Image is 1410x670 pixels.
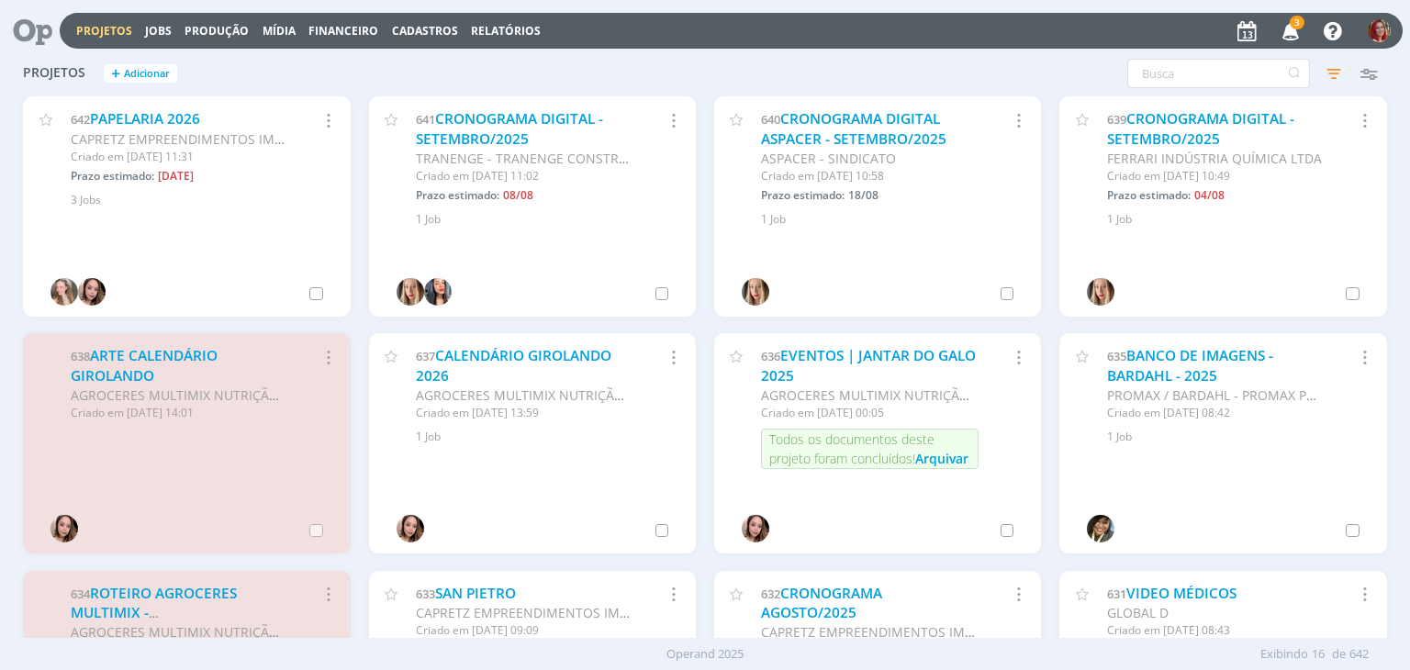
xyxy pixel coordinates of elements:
div: Criado em [DATE] 08:43 [1107,622,1324,639]
a: CRONOGRAMA DIGITAL - SETEMBRO/2025 [1107,109,1294,149]
span: [DATE] [158,168,194,184]
div: 1 Job [416,211,674,228]
img: T [50,515,78,542]
span: Arquivar [915,450,968,467]
a: Financeiro [308,23,378,39]
button: G [1367,15,1392,47]
span: 642 [71,111,90,128]
span: AGROCERES MULTIMIX NUTRIÇÃO ANIMAL LTDA. [416,386,715,404]
div: 1 Job [1107,429,1365,445]
a: CRONOGRAMA AGOSTO/2025 [761,584,882,623]
span: Exibindo [1260,645,1308,664]
img: S [1087,515,1114,542]
span: Prazo estimado: [761,187,845,203]
span: CAPRETZ EMPREENDIMENTOS IMOBILIARIOS LTDA [416,604,724,621]
img: T [397,278,424,306]
span: Cadastros [392,23,458,39]
span: 16 [1312,645,1325,664]
span: AGROCERES MULTIMIX NUTRIÇÃO ANIMAL LTDA. [761,386,1060,404]
button: Cadastros [386,24,464,39]
span: FERRARI INDÚSTRIA QUÍMICA LTDA [1107,150,1322,167]
span: 639 [1107,111,1126,128]
span: 641 [416,111,435,128]
img: T [397,515,424,542]
img: K [424,278,452,306]
span: CAPRETZ EMPREENDIMENTOS IMOBILIARIOS LTDA [71,130,379,148]
div: Criado em [DATE] 10:49 [1107,168,1324,184]
span: 637 [416,348,435,364]
div: 1 Job [1107,211,1365,228]
a: Relatórios [471,23,541,39]
span: 642 [1349,645,1369,664]
span: Prazo estimado: [416,187,499,203]
span: TRANENGE - TRANENGE CONSTRUÇÕES LTDA [416,150,696,167]
a: Produção [185,23,249,39]
span: 636 [761,348,780,364]
span: AGROCERES MULTIMIX NUTRIÇÃO ANIMAL LTDA. [71,623,370,641]
button: Mídia [257,24,301,39]
button: 3 [1270,15,1308,48]
span: 634 [71,586,90,602]
a: ARTE CALENDÁRIO GIROLANDO [71,346,218,385]
span: 635 [1107,348,1126,364]
span: GLOBAL D [1107,604,1169,621]
div: Criado em [DATE] 13:59 [416,405,632,421]
img: T [1087,278,1114,306]
div: Criado em [DATE] 14:01 [71,405,287,421]
a: ROTEIRO AGROCERES MULTIMIX - [GEOGRAPHIC_DATA] E [GEOGRAPHIC_DATA] [71,584,237,662]
span: ASPACER - SINDICATO [761,150,896,167]
input: Busca [1127,59,1310,88]
div: 3 Jobs [71,192,329,208]
span: CAPRETZ EMPREENDIMENTOS IMOBILIARIOS LTDA [761,623,1069,641]
span: Prazo estimado: [71,168,154,184]
button: Projetos [71,24,138,39]
button: Financeiro [303,24,384,39]
span: Adicionar [124,68,170,80]
span: + [111,64,120,84]
button: Produção [179,24,254,39]
img: G [1368,19,1391,42]
span: 08/08 [503,187,533,203]
span: 633 [416,586,435,602]
div: Criado em [DATE] 09:09 [416,622,632,639]
span: 3 [1290,16,1304,29]
img: T [742,515,769,542]
a: EVENTOS | JANTAR DO GALO 2025 [761,346,976,385]
span: de [1332,645,1346,664]
span: 640 [761,111,780,128]
div: Criado em [DATE] 10:58 [761,168,978,184]
span: 638 [71,348,90,364]
button: Jobs [140,24,177,39]
span: 632 [761,586,780,602]
div: Criado em [DATE] 00:05 [761,405,978,421]
span: Todos os documentos deste projeto foram concluídos! [769,430,934,467]
span: AGROCERES MULTIMIX NUTRIÇÃO ANIMAL LTDA. [71,386,370,404]
button: +Adicionar [104,64,177,84]
a: Mídia [263,23,296,39]
div: 1 Job [761,211,1019,228]
button: Relatórios [465,24,546,39]
a: Projetos [76,23,132,39]
span: 04/08 [1194,187,1225,203]
a: CRONOGRAMA DIGITAL - SETEMBRO/2025 [416,109,603,149]
a: VIDEO MÉDICOS [1126,584,1237,603]
a: CRONOGRAMA DIGITAL ASPACER - SETEMBRO/2025 [761,109,946,149]
div: Criado em [DATE] 11:02 [416,168,632,184]
a: BANCO DE IMAGENS - BARDAHL - 2025 [1107,346,1273,385]
a: PAPELARIA 2026 [90,109,200,128]
span: 18/08 [848,187,878,203]
img: G [50,278,78,306]
div: Criado em [DATE] 11:31 [71,149,287,165]
a: SAN PIETRO [435,584,516,603]
div: Criado em [DATE] 08:42 [1107,405,1324,421]
span: 631 [1107,586,1126,602]
span: Projetos [23,65,85,81]
img: T [78,278,106,306]
span: Prazo estimado: [1107,187,1191,203]
img: T [742,278,769,306]
div: 1 Job [416,429,674,445]
a: CALENDÁRIO GIROLANDO 2026 [416,346,611,385]
a: Jobs [145,23,172,39]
